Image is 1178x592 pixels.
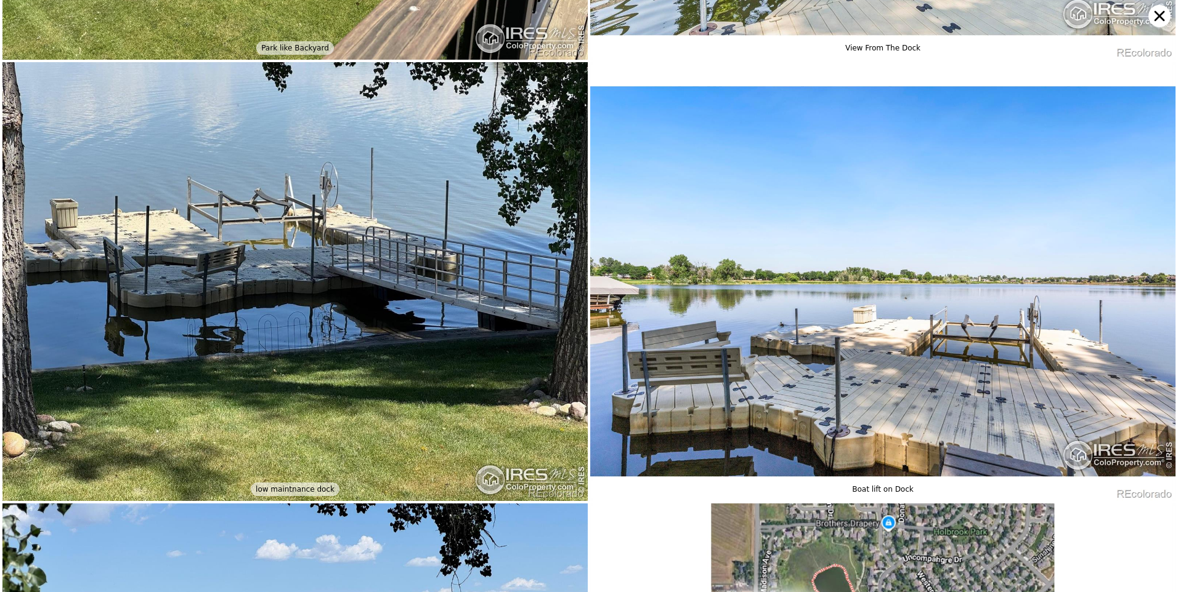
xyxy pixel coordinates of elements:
div: Boat lift on Dock [847,482,919,496]
div: Park like Backyard [256,41,334,55]
img: Boat lift on Dock [590,62,1176,501]
div: low maintnance dock [251,482,339,496]
div: View From The Dock [840,41,925,55]
img: low maintnance dock [2,62,588,501]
